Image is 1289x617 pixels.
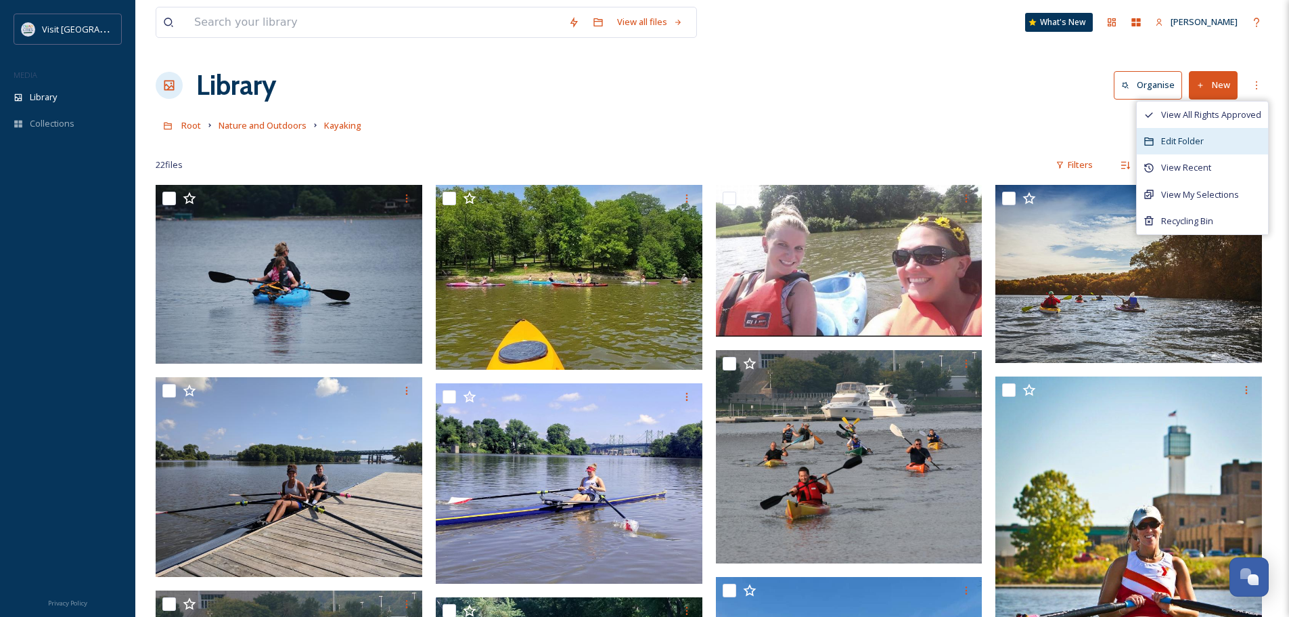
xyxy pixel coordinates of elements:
span: Collections [30,117,74,130]
a: Organise [1114,71,1189,99]
button: New [1189,71,1238,99]
img: Kayaking_1.JPG [156,185,422,364]
a: Recycling Bin [1137,208,1268,234]
span: Kayaking [324,119,361,131]
input: Search your library [187,7,562,37]
a: Nature and Outdoors [219,117,307,133]
a: What's New [1025,13,1093,32]
span: MEDIA [14,70,37,80]
span: Recycling Bin [1161,215,1213,228]
span: View Recent [1161,161,1211,174]
span: View My Selections [1161,188,1239,201]
span: Privacy Policy [48,599,87,608]
img: Kayaking in the Quad Cities (1)-1.jpg [995,185,1262,363]
span: 22 file s [156,158,183,171]
span: Library [30,91,57,104]
img: Girls Kayaking.jpg [716,185,982,336]
button: Organise [1114,71,1182,99]
span: Edit Folder [1161,135,1204,148]
span: Nature and Outdoors [219,119,307,131]
span: [PERSON_NAME] [1171,16,1238,28]
a: [PERSON_NAME] [1148,9,1244,35]
a: Kayaking [324,117,361,133]
img: kayaking on the Mississippi River.jpg [716,350,982,563]
button: Open Chat [1229,557,1269,597]
a: Library [196,65,276,106]
a: Privacy Policy [48,594,87,610]
div: Filters [1049,152,1100,178]
a: View Recent [1137,154,1268,181]
span: View All Rights Approved [1161,108,1261,121]
a: View All Rights Approved [1137,102,1268,128]
a: Root [181,117,201,133]
img: Single Female Rower.jpg [436,383,702,584]
span: Visit [GEOGRAPHIC_DATA] [42,22,147,35]
a: View all files [610,9,689,35]
img: rowing.jpg [156,377,422,578]
img: Kayaking.jpg [436,185,702,370]
img: QCCVB_VISIT_vert_logo_4c_tagline_122019.svg [22,22,35,36]
span: Root [181,119,201,131]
